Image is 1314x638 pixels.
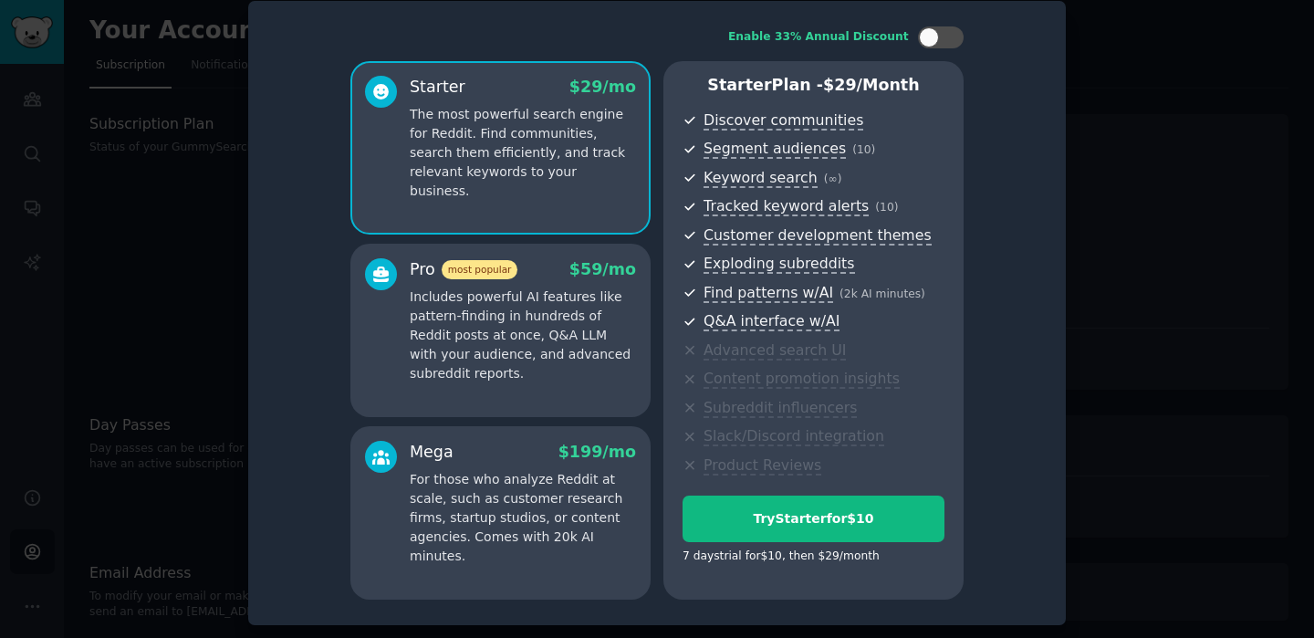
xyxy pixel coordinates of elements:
p: The most powerful search engine for Reddit. Find communities, search them efficiently, and track ... [410,105,636,201]
span: Product Reviews [704,456,821,476]
span: Find patterns w/AI [704,284,833,303]
span: $ 59 /mo [569,260,636,278]
span: Keyword search [704,169,818,188]
span: Customer development themes [704,226,932,246]
div: Starter [410,76,465,99]
div: 7 days trial for $10 , then $ 29 /month [683,549,880,565]
span: most popular [442,260,518,279]
span: Subreddit influencers [704,399,857,418]
span: ( 10 ) [875,201,898,214]
div: Mega [410,441,454,464]
span: Q&A interface w/AI [704,312,839,331]
span: ( 10 ) [852,143,875,156]
div: Try Starter for $10 [683,509,944,528]
span: Exploding subreddits [704,255,854,274]
span: $ 199 /mo [558,443,636,461]
p: For those who analyze Reddit at scale, such as customer research firms, startup studios, or conte... [410,470,636,566]
span: ( ∞ ) [824,173,842,185]
span: Tracked keyword alerts [704,197,869,216]
p: Includes powerful AI features like pattern-finding in hundreds of Reddit posts at once, Q&A LLM w... [410,288,636,383]
span: Content promotion insights [704,370,900,389]
div: Enable 33% Annual Discount [728,29,909,46]
span: $ 29 /mo [569,78,636,96]
span: ( 2k AI minutes ) [839,288,925,300]
button: TryStarterfor$10 [683,496,944,542]
span: Discover communities [704,111,863,131]
span: Advanced search UI [704,341,846,361]
span: Segment audiences [704,140,846,159]
span: $ 29 /month [823,76,920,94]
p: Starter Plan - [683,74,944,97]
span: Slack/Discord integration [704,427,884,446]
div: Pro [410,258,517,281]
